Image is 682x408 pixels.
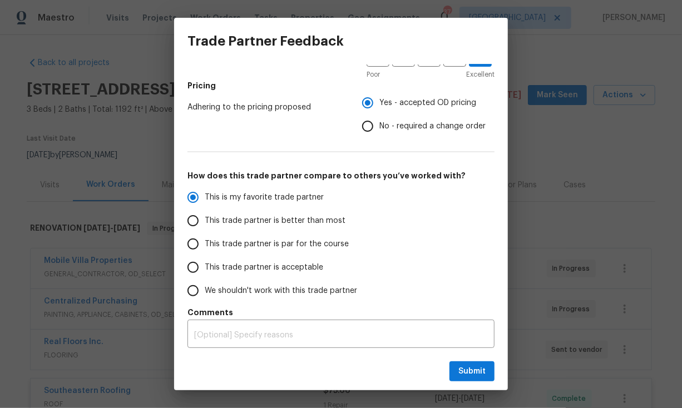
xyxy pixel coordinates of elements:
[379,121,486,132] span: No - required a change order
[205,262,323,273] span: This trade partner is acceptable
[449,361,495,382] button: Submit
[187,80,495,91] h5: Pricing
[458,365,486,379] span: Submit
[362,91,495,138] div: Pricing
[187,307,495,318] h5: Comments
[379,97,476,109] span: Yes - accepted OD pricing
[187,170,495,181] h5: How does this trade partner compare to others you’ve worked with?
[205,238,349,250] span: This trade partner is par for the course
[187,102,344,113] span: Adhering to the pricing proposed
[187,33,344,49] h3: Trade Partner Feedback
[205,285,357,297] span: We shouldn't work with this trade partner
[205,192,324,203] span: This is my favorite trade partner
[205,215,345,227] span: This trade partner is better than most
[466,69,495,80] span: Excellent
[367,69,380,80] span: Poor
[187,186,495,302] div: How does this trade partner compare to others you’ve worked with?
